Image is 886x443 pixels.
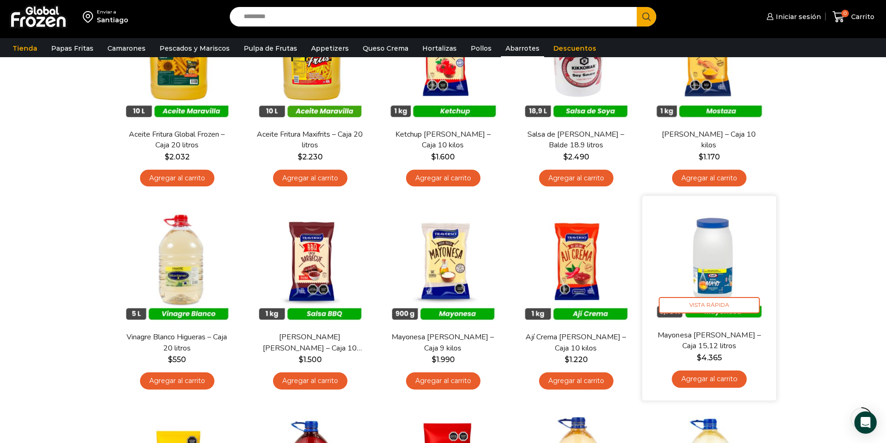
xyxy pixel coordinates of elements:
a: [PERSON_NAME] – Caja 10 kilos [655,129,762,151]
span: $ [168,355,173,364]
a: Ají Crema [PERSON_NAME] – Caja 10 kilos [522,332,629,353]
span: Carrito [849,12,874,21]
bdi: 1.990 [432,355,455,364]
bdi: 550 [168,355,186,364]
span: $ [699,152,703,161]
bdi: 4.365 [696,353,721,362]
a: Agregar al carrito: “Mayonesa Traverso - Caja 9 kilos” [406,372,480,390]
bdi: 1.500 [299,355,322,364]
a: Tienda [8,40,42,57]
span: $ [696,353,701,362]
span: $ [299,355,303,364]
div: Open Intercom Messenger [854,411,877,434]
span: Vista Rápida [659,297,759,313]
a: 0 Carrito [830,6,877,28]
a: Papas Fritas [47,40,98,57]
a: Agregar al carrito: “Salsa de Soya Kikkoman - Balde 18.9 litros” [539,170,613,187]
span: Iniciar sesión [773,12,821,21]
a: Agregar al carrito: “Vinagre Blanco Higueras - Caja 20 litros” [140,372,214,390]
bdi: 1.170 [699,152,720,161]
a: [PERSON_NAME] [PERSON_NAME] – Caja 10 kilos [256,332,363,353]
a: Agregar al carrito: “Ají Crema Traverso - Caja 10 kilos” [539,372,613,390]
a: Mayonesa [PERSON_NAME] – Caja 9 kilos [389,332,496,353]
span: $ [298,152,302,161]
a: Pulpa de Frutas [239,40,302,57]
a: Salsa de [PERSON_NAME] – Balde 18.9 litros [522,129,629,151]
a: Pollos [466,40,496,57]
span: $ [563,152,568,161]
span: $ [565,355,569,364]
a: Agregar al carrito: “Salsa Barbacue Traverso - Caja 10 kilos” [273,372,347,390]
a: Descuentos [549,40,601,57]
a: Aceite Fritura Maxifrits – Caja 20 litros [256,129,363,151]
a: Pescados y Mariscos [155,40,234,57]
bdi: 1.220 [565,355,588,364]
a: Agregar al carrito: “Ketchup Traverso - Caja 10 kilos” [406,170,480,187]
span: $ [165,152,169,161]
a: Agregar al carrito: “Mostaza Traverso - Caja 10 kilos” [672,170,746,187]
div: Enviar a [97,9,128,15]
a: Appetizers [306,40,353,57]
a: Agregar al carrito: “Aceite Fritura Global Frozen – Caja 20 litros” [140,170,214,187]
a: Agregar al carrito: “Aceite Fritura Maxifrits - Caja 20 litros” [273,170,347,187]
a: Vinagre Blanco Higueras – Caja 20 litros [123,332,230,353]
bdi: 2.230 [298,152,323,161]
span: $ [432,355,436,364]
bdi: 2.032 [165,152,190,161]
a: Abarrotes [501,40,544,57]
a: Hortalizas [418,40,461,57]
div: Santiago [97,15,128,25]
span: 0 [841,10,849,17]
a: Agregar al carrito: “Mayonesa Kraft - Caja 15,12 litros” [672,370,746,388]
a: Ketchup [PERSON_NAME] – Caja 10 kilos [389,129,496,151]
a: Iniciar sesión [764,7,821,26]
button: Search button [637,7,656,26]
a: Camarones [103,40,150,57]
bdi: 1.600 [431,152,455,161]
a: Mayonesa [PERSON_NAME] – Caja 15,12 litros [655,330,763,352]
a: Aceite Fritura Global Frozen – Caja 20 litros [123,129,230,151]
bdi: 2.490 [563,152,589,161]
a: Queso Crema [358,40,413,57]
img: address-field-icon.svg [83,9,97,25]
span: $ [431,152,436,161]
